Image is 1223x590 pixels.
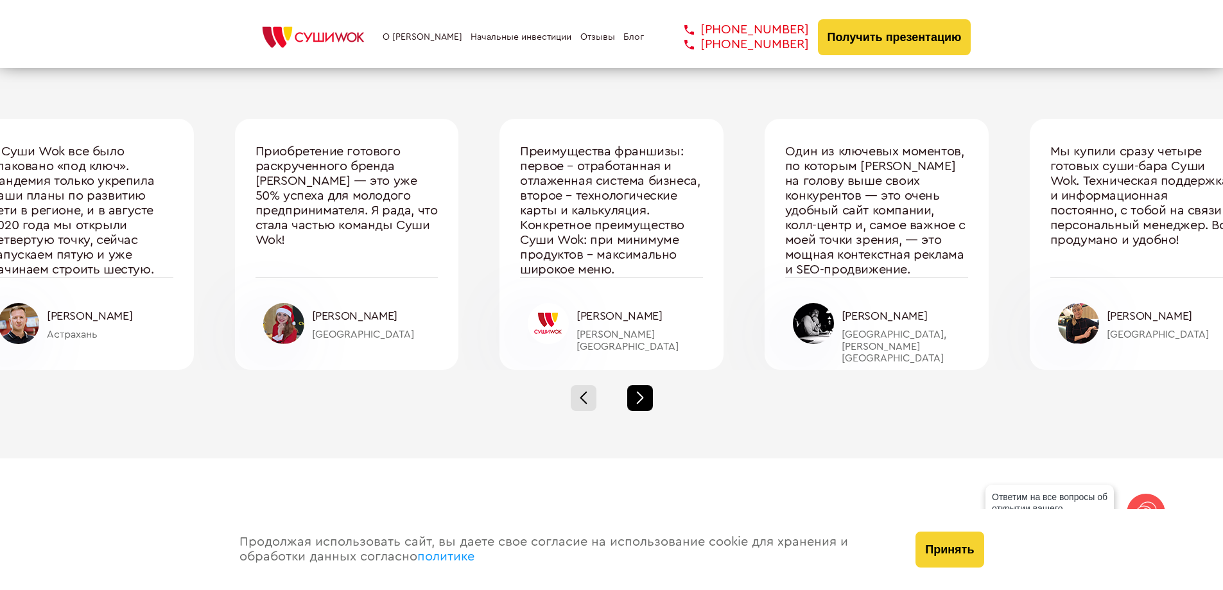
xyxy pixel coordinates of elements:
div: Один из ключевых моментов, по которым [PERSON_NAME] на голову выше своих конкурентов — это очень ... [785,144,968,277]
div: [PERSON_NAME] [577,309,703,323]
button: Принять [915,532,984,568]
div: Астрахань [47,329,173,340]
img: СУШИWOK [252,23,374,51]
a: Начальные инвестиции [471,32,571,42]
div: Продолжая использовать сайт, вы даете свое согласие на использование cookie для хранения и обрабо... [227,509,903,590]
div: [PERSON_NAME] [842,309,968,323]
a: [PHONE_NUMBER] [665,37,809,52]
div: Ответим на все вопросы об открытии вашего [PERSON_NAME]! [985,485,1114,532]
a: политике [417,550,474,563]
div: [GEOGRAPHIC_DATA], [PERSON_NAME][GEOGRAPHIC_DATA] [842,329,968,364]
div: Преимущества франшизы: первое – отработанная и отлаженная система бизнеса, второе – технологическ... [520,144,703,277]
a: О [PERSON_NAME] [383,32,462,42]
a: Блог [623,32,644,42]
button: Получить презентацию [818,19,971,55]
a: [PHONE_NUMBER] [665,22,809,37]
a: Отзывы [580,32,615,42]
div: [PERSON_NAME] [312,309,438,323]
div: Приобретение готового раскрученного бренда [PERSON_NAME] — это уже 50% успеха для молодого предпр... [256,144,438,277]
div: [PERSON_NAME][GEOGRAPHIC_DATA] [577,329,703,352]
div: [PERSON_NAME] [47,309,173,323]
div: [GEOGRAPHIC_DATA] [312,329,438,340]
